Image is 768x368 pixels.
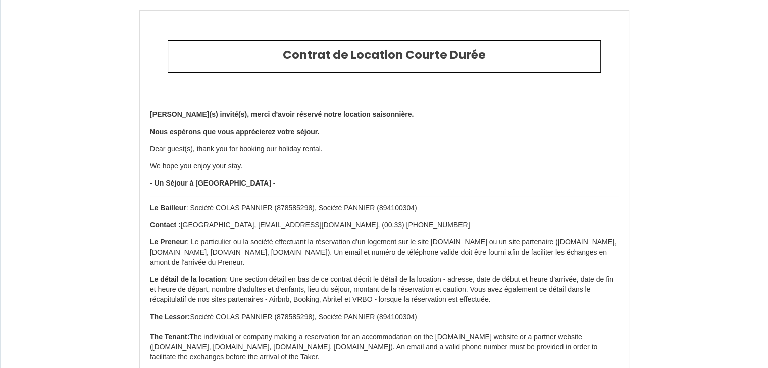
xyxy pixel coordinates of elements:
strong: The Tenant: [150,333,189,341]
strong: - Un Séjour à [GEOGRAPHIC_DATA] - [150,179,275,187]
p: : Société COLAS PANNIER (878585298), Société PANNIER (894100304) [150,203,619,213]
strong: Le Preneur [150,238,187,246]
strong: Contact : [150,221,181,229]
strong: [PERSON_NAME](s) invité(s), merci d'avoir réservé notre location saisonnière. [150,110,414,118]
p: : Le particulier ou la société effectuant la réservation d'un logement sur le site [DOMAIN_NAME] ... [150,237,619,268]
p: [GEOGRAPHIC_DATA], [EMAIL_ADDRESS][DOMAIN_NAME], (00.33) [PHONE_NUMBER] [150,220,619,230]
strong: Le Bailleur [150,204,186,212]
h2: Contrat de Location Courte Durée [176,48,593,63]
p: Dear guest(s), thank you for booking our holiday rental. [150,144,619,154]
p: Société COLAS PANNIER (878585298), Société PANNIER (894100304) The individual or company making a... [150,312,619,362]
p: : Une section détail en bas de ce contrat décrit le détail de la location - adresse, date de débu... [150,275,619,305]
strong: Nous espérons que vous apprécierez votre séjour. [150,128,319,136]
strong: Le détail de la location [150,275,226,283]
strong: The Lessor: [150,313,190,321]
p: We hope you enjoy your stay. [150,161,619,171]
